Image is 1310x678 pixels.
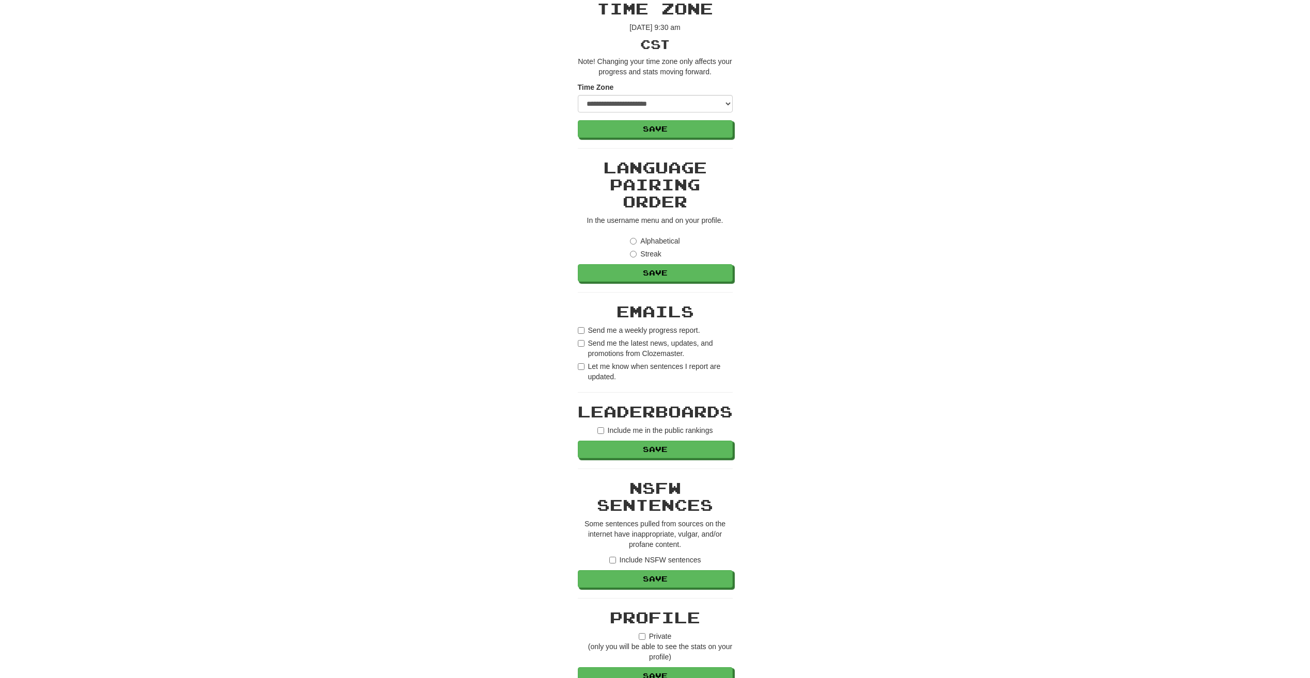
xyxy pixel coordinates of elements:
[630,249,661,259] label: Streak
[578,303,733,320] h2: Emails
[630,236,680,246] label: Alphabetical
[578,519,733,550] p: Some sentences pulled from sources on the internet have inappropriate, vulgar, and/or profane con...
[609,555,701,565] label: Include NSFW sentences
[578,631,733,662] label: Private (only you will be able to see the stats on your profile)
[578,479,733,513] h2: NSFW Sentences
[578,363,585,370] input: Let me know when sentences I report are updated.
[578,340,585,347] input: Send me the latest news, updates, and promotions from Clozemaster.
[578,264,733,282] button: Save
[578,159,733,210] h2: Language Pairing Order
[597,425,713,435] label: Include me in the public rankings
[578,120,733,138] button: Save
[578,327,585,334] input: Send me a weekly progress report.
[578,441,733,458] button: Save
[578,22,733,33] p: [DATE] 9:30 am
[639,633,645,640] input: Private(only you will be able to see the stats on your profile)
[578,38,733,51] h3: CST
[578,325,700,335] label: Send me a weekly progress report.
[578,82,614,92] label: Time Zone
[578,56,733,77] p: Note! Changing your time zone only affects your progress and stats moving forward.
[630,238,637,245] input: Alphabetical
[597,427,604,434] input: Include me in the public rankings
[609,557,616,563] input: Include NSFW sentences
[578,361,733,382] label: Let me know when sentences I report are updated.
[578,338,733,359] label: Send me the latest news, updates, and promotions from Clozemaster.
[578,403,733,420] h2: Leaderboards
[578,609,733,626] h2: Profile
[578,215,733,225] p: In the username menu and on your profile.
[578,570,733,588] button: Save
[630,251,637,257] input: Streak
